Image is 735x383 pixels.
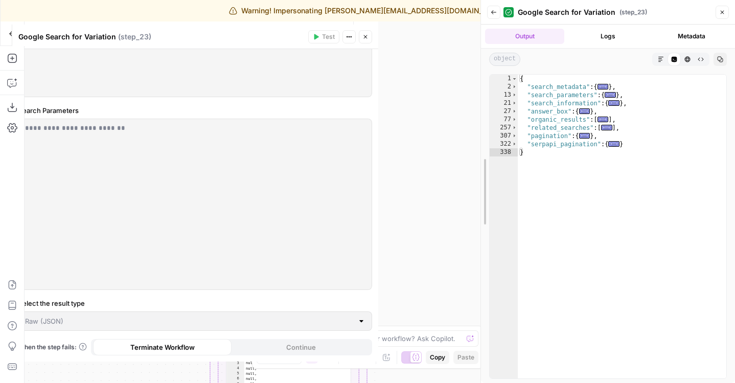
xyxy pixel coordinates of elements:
label: Search Parameters [18,105,372,116]
div: Google Search for Variation [18,32,305,42]
div: 4 [226,366,244,371]
label: Select the result type [18,298,372,308]
button: Paste [453,351,478,364]
span: ( step_23 ) [118,32,151,42]
a: When the step fails: [18,343,87,352]
div: 5 [226,371,244,376]
span: Copy [430,353,445,362]
span: Paste [457,353,474,362]
button: Copy [426,351,449,364]
button: Test [308,30,339,43]
button: Continue [232,339,370,355]
span: Test [322,32,335,41]
span: Continue [286,342,316,352]
div: 6 [226,376,244,381]
div: 3 [226,361,244,366]
div: Warning! Impersonating [PERSON_NAME][EMAIL_ADDRESS][DOMAIN_NAME] [229,6,507,16]
span: Terminate Workflow [130,342,195,352]
input: Raw (JSON) [25,316,353,326]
